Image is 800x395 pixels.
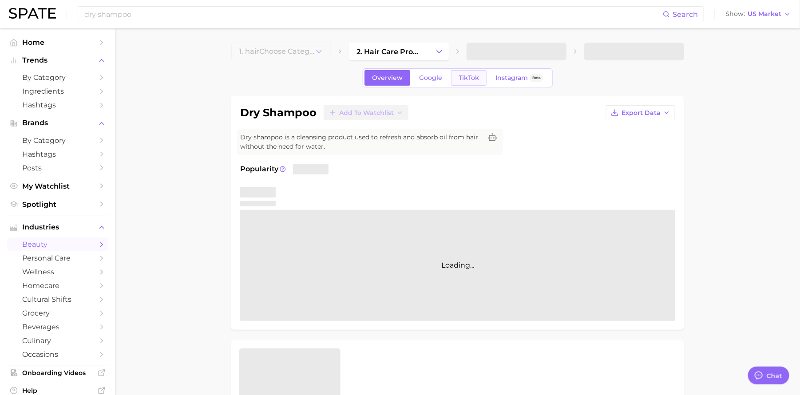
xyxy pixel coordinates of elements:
[22,87,93,95] span: Ingredients
[7,366,108,379] a: Onboarding Videos
[725,12,745,16] span: Show
[7,265,108,279] a: wellness
[748,12,781,16] span: US Market
[9,8,56,19] img: SPATE
[349,43,430,60] a: 2. hair care products
[412,70,450,86] a: Google
[22,323,93,331] span: beverages
[22,136,93,145] span: by Category
[495,74,528,82] span: Instagram
[7,179,108,193] a: My Watchlist
[7,147,108,161] a: Hashtags
[22,240,93,249] span: beauty
[419,74,442,82] span: Google
[7,134,108,147] a: by Category
[7,197,108,211] a: Spotlight
[240,133,482,151] span: Dry shampoo is a cleansing product used to refresh and absorb oil from hair without the need for ...
[7,116,108,130] button: Brands
[723,8,793,20] button: ShowUS Market
[339,109,394,117] span: Add to Watchlist
[22,254,93,262] span: personal care
[7,221,108,234] button: Industries
[7,306,108,320] a: grocery
[7,84,108,98] a: Ingredients
[22,268,93,276] span: wellness
[22,164,93,172] span: Posts
[22,73,93,82] span: by Category
[22,295,93,304] span: cultural shifts
[22,281,93,290] span: homecare
[324,105,408,120] button: Add to Watchlist
[22,101,93,109] span: Hashtags
[231,43,331,60] button: 1. hairChoose Category
[7,54,108,67] button: Trends
[22,38,93,47] span: Home
[7,161,108,175] a: Posts
[22,182,93,190] span: My Watchlist
[451,70,487,86] a: TikTok
[622,109,661,117] span: Export Data
[532,74,541,82] span: Beta
[7,279,108,292] a: homecare
[22,150,93,158] span: Hashtags
[22,336,93,345] span: culinary
[240,164,278,174] span: Popularity
[673,10,698,19] span: Search
[22,223,93,231] span: Industries
[606,105,675,120] button: Export Data
[364,70,410,86] a: Overview
[240,210,675,321] div: Loading...
[22,200,93,209] span: Spotlight
[22,309,93,317] span: grocery
[83,7,663,22] input: Search here for a brand, industry, or ingredient
[488,70,551,86] a: InstagramBeta
[22,56,93,64] span: Trends
[240,107,317,118] h1: dry shampoo
[22,119,93,127] span: Brands
[7,36,108,49] a: Home
[7,292,108,306] a: cultural shifts
[7,71,108,84] a: by Category
[7,348,108,361] a: occasions
[356,47,422,56] span: 2. hair care products
[22,369,93,377] span: Onboarding Videos
[22,350,93,359] span: occasions
[7,320,108,334] a: beverages
[239,47,314,55] span: 1. hair Choose Category
[7,251,108,265] a: personal care
[459,74,479,82] span: TikTok
[7,237,108,251] a: beauty
[7,334,108,348] a: culinary
[430,43,449,60] button: Change Category
[22,387,93,395] span: Help
[372,74,403,82] span: Overview
[7,98,108,112] a: Hashtags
